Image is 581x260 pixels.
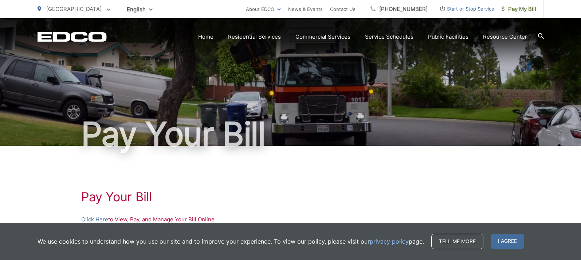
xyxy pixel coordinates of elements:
a: About EDCO [246,5,281,13]
a: privacy policy [370,237,409,246]
span: [GEOGRAPHIC_DATA] [46,5,102,12]
a: News & Events [288,5,323,13]
a: EDCD logo. Return to the homepage. [38,32,107,42]
span: English [121,3,158,16]
a: Contact Us [330,5,356,13]
a: Click Here [81,215,108,224]
span: Pay My Bill [502,5,536,13]
h1: Pay Your Bill [38,116,544,152]
a: Residential Services [228,32,281,41]
a: Tell me more [431,234,483,249]
p: to View, Pay, and Manage Your Bill Online [81,215,500,224]
a: Service Schedules [365,32,413,41]
h1: Pay Your Bill [81,190,500,204]
a: Commercial Services [295,32,350,41]
a: Public Facilities [428,32,468,41]
span: I agree [491,234,524,249]
p: We use cookies to understand how you use our site and to improve your experience. To view our pol... [38,237,424,246]
a: Resource Center [483,32,527,41]
a: Home [198,32,213,41]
